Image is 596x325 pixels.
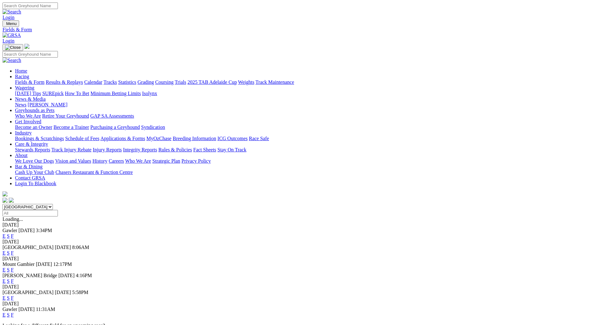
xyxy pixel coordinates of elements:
[3,9,21,15] img: Search
[7,250,10,256] a: S
[11,250,14,256] a: F
[28,102,67,107] a: [PERSON_NAME]
[256,79,294,85] a: Track Maintenance
[55,245,71,250] span: [DATE]
[3,250,6,256] a: E
[152,158,180,164] a: Strategic Plan
[100,136,145,141] a: Applications & Forms
[109,158,124,164] a: Careers
[138,79,154,85] a: Grading
[3,198,8,203] img: facebook.svg
[15,136,593,141] div: Industry
[65,136,99,141] a: Schedule of Fees
[125,158,151,164] a: Who We Are
[3,191,8,196] img: logo-grsa-white.png
[141,124,165,130] a: Syndication
[3,15,14,20] a: Login
[15,130,32,135] a: Industry
[3,228,17,233] span: Gawler
[15,175,45,180] a: Contact GRSA
[36,228,52,233] span: 3:34PM
[36,262,52,267] span: [DATE]
[3,33,21,38] img: GRSA
[15,108,54,113] a: Greyhounds as Pets
[65,91,89,96] a: How To Bet
[72,245,89,250] span: 8:06AM
[15,136,64,141] a: Bookings & Scratchings
[3,239,593,245] div: [DATE]
[42,113,89,119] a: Retire Your Greyhound
[15,181,56,186] a: Login To Blackbook
[15,91,593,96] div: Wagering
[3,44,23,51] button: Toggle navigation
[55,290,71,295] span: [DATE]
[3,273,57,278] span: [PERSON_NAME] Bridge
[3,256,593,262] div: [DATE]
[3,262,35,267] span: Mount Gambier
[7,233,10,239] a: S
[3,267,6,272] a: E
[175,79,186,85] a: Trials
[7,278,10,284] a: S
[15,147,593,153] div: Care & Integrity
[42,91,64,96] a: SUREpick
[146,136,171,141] a: MyOzChase
[193,147,216,152] a: Fact Sheets
[90,113,134,119] a: GAP SA Assessments
[217,147,246,152] a: Stay On Track
[15,79,593,85] div: Racing
[11,312,14,317] a: F
[7,267,10,272] a: S
[15,85,34,90] a: Wagering
[11,278,14,284] a: F
[7,295,10,301] a: S
[76,273,92,278] span: 4:16PM
[36,307,55,312] span: 11:31AM
[5,45,21,50] img: Close
[3,27,593,33] div: Fields & Form
[15,74,29,79] a: Racing
[15,153,28,158] a: About
[72,290,89,295] span: 5:58PM
[118,79,136,85] a: Statistics
[3,216,23,222] span: Loading...
[15,119,41,124] a: Get Involved
[3,278,6,284] a: E
[53,124,89,130] a: Become a Trainer
[3,38,14,43] a: Login
[3,210,58,216] input: Select date
[11,295,14,301] a: F
[90,124,140,130] a: Purchasing a Greyhound
[18,228,35,233] span: [DATE]
[155,79,174,85] a: Coursing
[11,233,14,239] a: F
[15,96,46,102] a: News & Media
[46,79,83,85] a: Results & Replays
[90,91,141,96] a: Minimum Betting Limits
[15,91,41,96] a: [DATE] Tips
[51,147,91,152] a: Track Injury Rebate
[53,262,72,267] span: 12:17PM
[3,58,21,63] img: Search
[15,147,50,152] a: Stewards Reports
[3,222,593,228] div: [DATE]
[3,284,593,290] div: [DATE]
[173,136,216,141] a: Breeding Information
[3,307,17,312] span: Gawler
[55,158,91,164] a: Vision and Values
[3,245,53,250] span: [GEOGRAPHIC_DATA]
[9,198,14,203] img: twitter.svg
[93,147,122,152] a: Injury Reports
[3,290,53,295] span: [GEOGRAPHIC_DATA]
[15,158,54,164] a: We Love Our Dogs
[3,312,6,317] a: E
[249,136,269,141] a: Race Safe
[59,273,75,278] span: [DATE]
[142,91,157,96] a: Isolynx
[15,141,48,147] a: Care & Integrity
[15,113,41,119] a: Who We Are
[84,79,102,85] a: Calendar
[7,312,10,317] a: S
[3,3,58,9] input: Search
[15,170,593,175] div: Bar & Dining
